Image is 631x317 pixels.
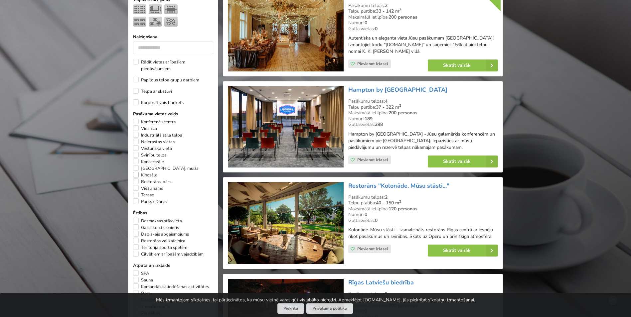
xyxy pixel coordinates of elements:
[376,8,401,14] strong: 33 - 142 m
[133,231,189,238] label: Dabiskais apgaismojums
[164,4,178,14] img: Sapulce
[348,3,498,9] div: Pasākumu telpas:
[348,291,498,297] div: Pasākumu telpas:
[133,17,146,27] img: Klase
[133,125,157,132] label: Viesnīca
[133,198,167,205] label: Parks / Dārzs
[428,245,498,257] a: Skatīt vairāk
[133,218,182,224] label: Bezmaksas stāvvieta
[133,210,213,216] label: Ērtības
[399,7,401,12] sup: 2
[348,131,498,151] p: Hampton by [GEOGRAPHIC_DATA] - Jūsu galamērķis konferencēm un pasākumiem pie [GEOGRAPHIC_DATA]. I...
[133,244,187,251] label: Teritorija sporta spēlēm
[228,182,343,264] img: Restorāns, bārs | Rīga | Restorāns "Kolonāde. Mūsu stāsti..."
[375,121,383,128] strong: 398
[133,119,176,125] label: Konferenču centrs
[389,206,417,212] strong: 120 personas
[375,26,378,32] strong: 0
[385,2,388,9] strong: 2
[399,199,401,204] sup: 2
[348,110,498,116] div: Maksimālā ietilpība:
[399,103,401,108] sup: 2
[149,17,162,27] img: Bankets
[133,152,167,158] label: Svinību telpa
[133,262,213,269] label: Atpūta un izklaide
[365,211,367,218] strong: 0
[357,246,388,252] span: Pievienot izlasei
[348,98,498,104] div: Pasākumu telpas:
[133,251,204,258] label: Cilvēkiem ar īpašām vajadzībām
[133,59,213,72] label: Rādīt vietas ar īpašiem piedāvājumiem
[385,98,388,104] strong: 4
[348,182,449,190] a: Restorāns "Kolonāde. Mūsu stāsti..."
[348,227,498,240] p: Kolonāde. Mūsu stāsti – izsmalcināts restorāns Rīgas centrā ar iespēju rīkot pasākumus un svinība...
[133,132,182,139] label: Industriālā stila telpa
[348,86,447,94] a: Hampton by [GEOGRAPHIC_DATA]
[348,20,498,26] div: Numuri:
[133,158,164,165] label: Koncertzāle
[365,20,367,26] strong: 0
[133,172,157,178] label: Kinozāle
[365,116,373,122] strong: 189
[133,224,179,231] label: Gaisa kondicionieris
[306,303,353,314] a: Privātuma politika
[133,77,199,83] label: Papildus telpa grupu darbiem
[389,110,417,116] strong: 200 personas
[428,59,498,71] a: Skatīt vairāk
[133,185,163,192] label: Viesu nams
[133,4,146,14] img: Teātris
[389,14,417,20] strong: 200 personas
[133,178,171,185] label: Restorāns, bārs
[348,206,498,212] div: Maksimālā ietilpība:
[348,104,498,110] div: Telpu platība:
[385,291,388,297] strong: 9
[348,218,498,224] div: Gultasvietas:
[133,165,199,172] label: [GEOGRAPHIC_DATA], muiža
[357,157,388,162] span: Pievienot izlasei
[348,122,498,128] div: Gultasvietas:
[376,104,401,110] strong: 37 - 322 m
[149,4,162,14] img: U-Veids
[133,283,209,290] label: Komandas saliedēšanas aktivitātes
[348,14,498,20] div: Maksimālā ietilpība:
[133,290,150,297] label: Bārs
[348,116,498,122] div: Numuri:
[348,194,498,200] div: Pasākumu telpas:
[348,212,498,218] div: Numuri:
[357,61,388,66] span: Pievienot izlasei
[348,200,498,206] div: Telpu platība:
[348,26,498,32] div: Gultasvietas:
[133,277,153,283] label: Sauna
[133,145,172,152] label: Vēsturiska vieta
[133,99,184,106] label: Korporatīvais bankets
[133,139,175,145] label: Neierastas vietas
[348,8,498,14] div: Telpu platība:
[133,270,149,277] label: SPA
[348,35,498,55] p: Autentiska un eleganta vieta Jūsu pasākumam [GEOGRAPHIC_DATA]! Izmantojiet kodu "[DOMAIN_NAME]" u...
[133,192,154,198] label: Terase
[164,17,178,27] img: Pieņemšana
[277,303,304,314] button: Piekrītu
[376,200,401,206] strong: 40 - 150 m
[428,156,498,167] a: Skatīt vairāk
[133,34,213,40] label: Nakšņošana
[133,238,185,244] label: Restorāns vai kafejnīca
[348,278,414,286] a: Rīgas Latviešu biedrība
[375,217,378,224] strong: 0
[133,111,213,117] label: Pasākuma vietas veids
[385,194,388,200] strong: 2
[133,88,172,95] label: Telpa ar skatuvi
[228,86,343,167] img: Viesnīca | Mārupes novads | Hampton by Hilton Riga Airport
